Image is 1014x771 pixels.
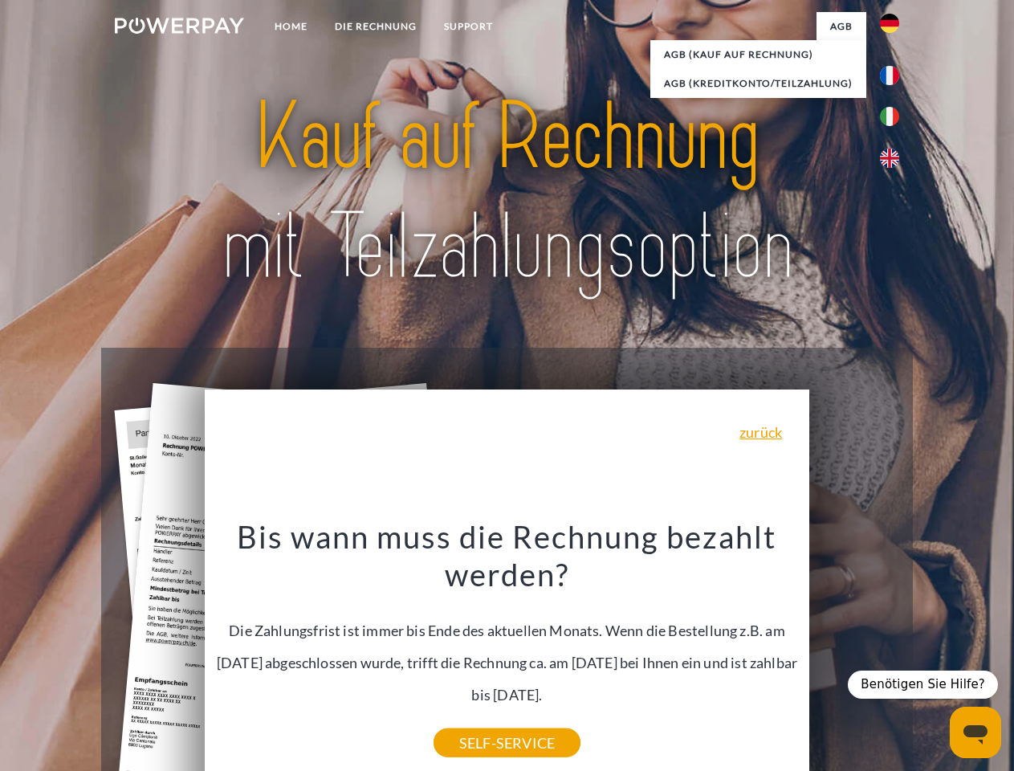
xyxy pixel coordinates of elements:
[848,671,998,699] div: Benötigen Sie Hilfe?
[880,66,899,85] img: fr
[214,517,800,594] h3: Bis wann muss die Rechnung bezahlt werden?
[880,107,899,126] img: it
[880,149,899,168] img: en
[430,12,507,41] a: SUPPORT
[261,12,321,41] a: Home
[115,18,244,34] img: logo-powerpay-white.svg
[434,728,580,757] a: SELF-SERVICE
[880,14,899,33] img: de
[739,425,782,439] a: zurück
[321,12,430,41] a: DIE RECHNUNG
[153,77,861,308] img: title-powerpay_de.svg
[650,40,866,69] a: AGB (Kauf auf Rechnung)
[650,69,866,98] a: AGB (Kreditkonto/Teilzahlung)
[214,517,800,743] div: Die Zahlungsfrist ist immer bis Ende des aktuellen Monats. Wenn die Bestellung z.B. am [DATE] abg...
[816,12,866,41] a: agb
[950,707,1001,758] iframe: Schaltfläche zum Öffnen des Messaging-Fensters; Konversation läuft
